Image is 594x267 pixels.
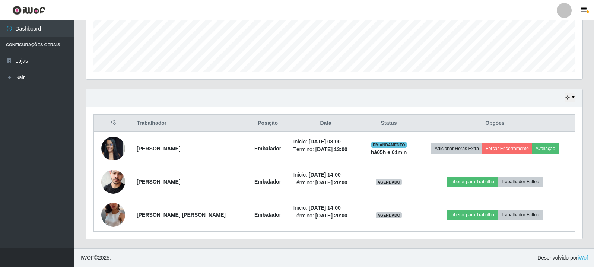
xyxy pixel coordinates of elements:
time: [DATE] 14:00 [309,205,341,211]
li: Início: [293,204,358,212]
span: AGENDADO [376,212,402,218]
th: Status [363,115,415,132]
li: Término: [293,212,358,220]
img: 1703544280650.jpeg [101,163,125,200]
th: Trabalhador [132,115,247,132]
img: 1737733011541.jpeg [101,133,125,164]
strong: [PERSON_NAME] [PERSON_NAME] [137,212,226,218]
button: Trabalhador Faltou [498,177,543,187]
strong: Embalador [254,146,281,152]
a: iWof [578,255,588,261]
li: Término: [293,146,358,153]
button: Liberar para Trabalho [447,210,498,220]
strong: Embalador [254,179,281,185]
span: Desenvolvido por [537,254,588,262]
th: Posição [247,115,289,132]
strong: [PERSON_NAME] [137,179,180,185]
li: Início: [293,171,358,179]
strong: há 05 h e 01 min [371,149,407,155]
time: [DATE] 14:00 [309,172,341,178]
th: Data [289,115,363,132]
time: [DATE] 20:00 [315,213,347,219]
li: Início: [293,138,358,146]
li: Término: [293,179,358,187]
span: EM ANDAMENTO [371,142,407,148]
time: [DATE] 08:00 [309,139,341,144]
button: Forçar Encerramento [482,143,532,154]
button: Avaliação [532,143,559,154]
span: © 2025 . [80,254,111,262]
th: Opções [415,115,575,132]
button: Adicionar Horas Extra [431,143,482,154]
img: 1744155689566.jpeg [101,194,125,236]
time: [DATE] 20:00 [315,179,347,185]
span: AGENDADO [376,179,402,185]
button: Trabalhador Faltou [498,210,543,220]
img: CoreUI Logo [12,6,45,15]
time: [DATE] 13:00 [315,146,347,152]
span: IWOF [80,255,94,261]
button: Liberar para Trabalho [447,177,498,187]
strong: Embalador [254,212,281,218]
strong: [PERSON_NAME] [137,146,180,152]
